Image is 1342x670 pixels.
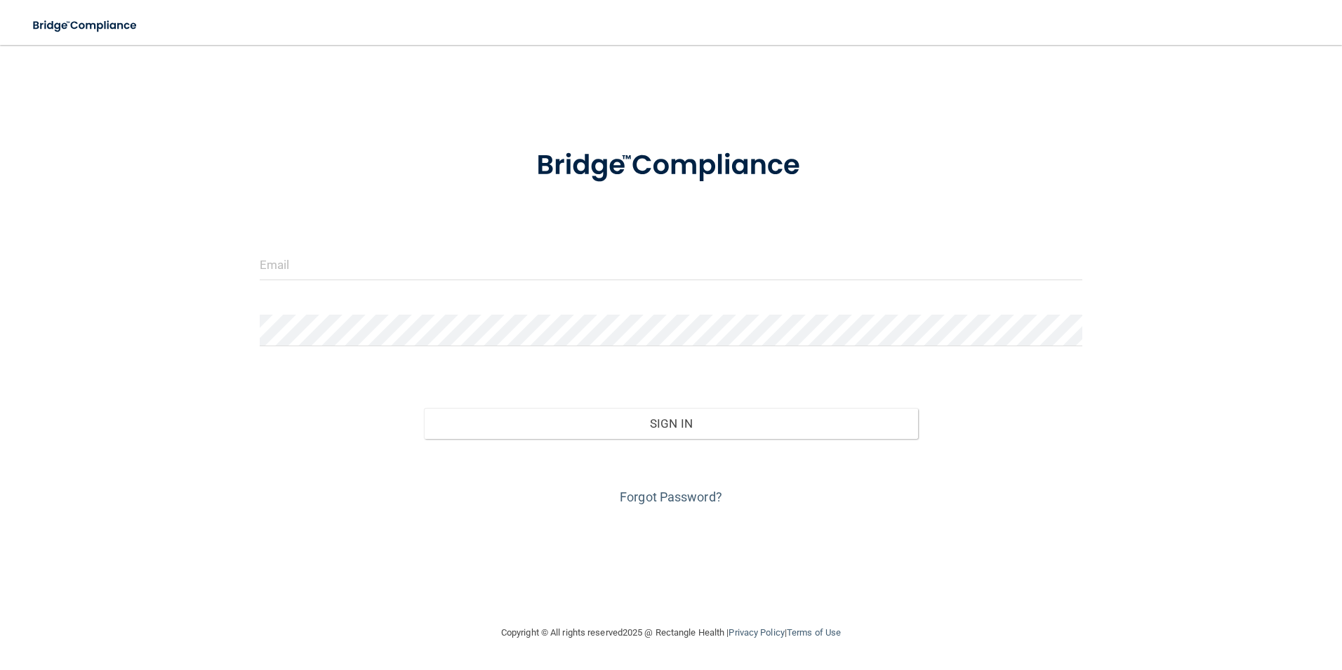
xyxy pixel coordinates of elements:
[415,610,927,655] div: Copyright © All rights reserved 2025 @ Rectangle Health | |
[424,408,918,439] button: Sign In
[21,11,150,40] img: bridge_compliance_login_screen.278c3ca4.svg
[729,627,784,638] a: Privacy Policy
[787,627,841,638] a: Terms of Use
[620,490,722,504] a: Forgot Password?
[260,249,1083,280] input: Email
[507,129,835,202] img: bridge_compliance_login_screen.278c3ca4.svg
